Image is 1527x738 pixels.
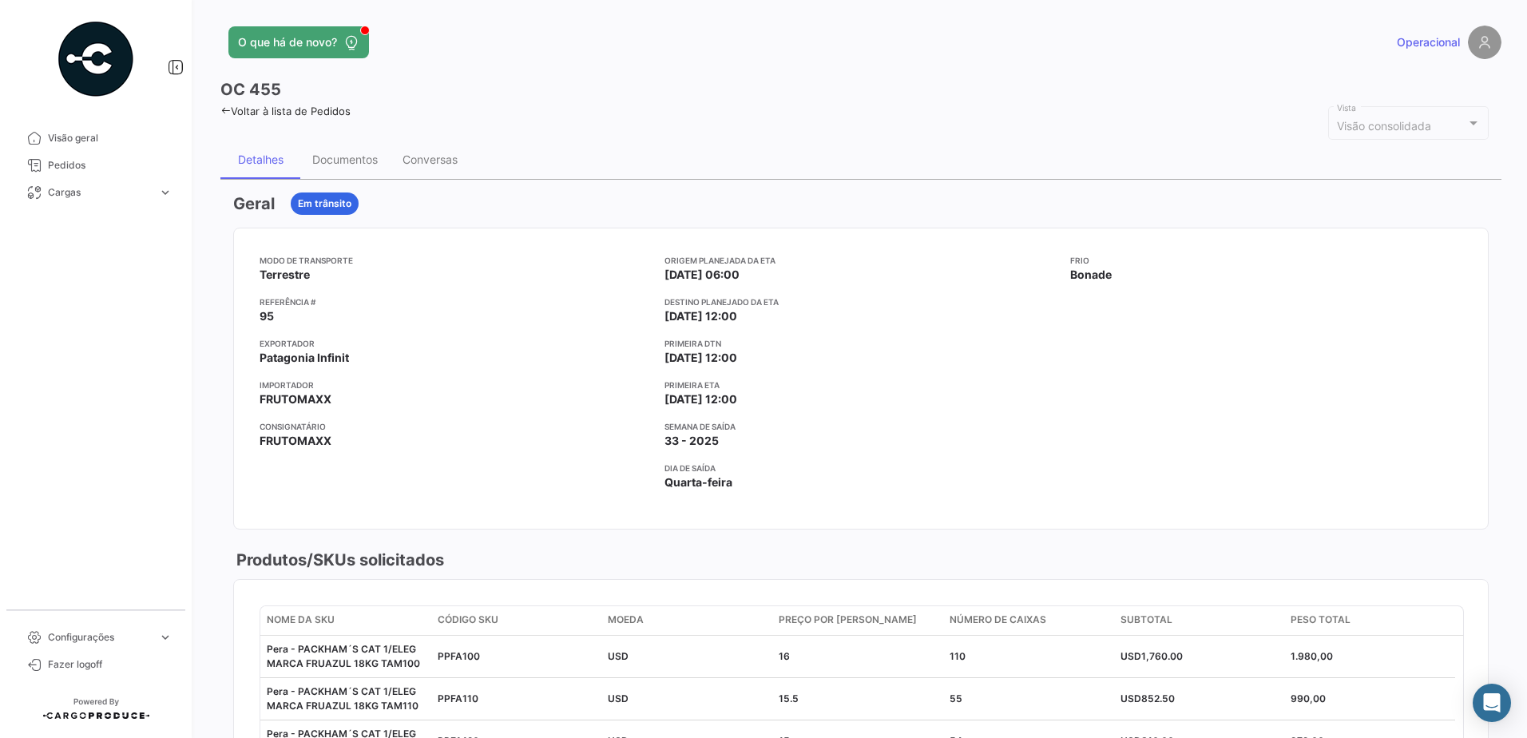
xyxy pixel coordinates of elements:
[260,308,274,324] span: 95
[48,158,173,173] span: Pedidos
[13,152,179,179] a: Pedidos
[1070,254,1462,267] app-card-info-title: Frio
[1397,34,1460,50] span: Operacional
[664,296,1057,308] app-card-info-title: Destino Planejado da ETA
[664,308,737,324] span: [DATE] 12:00
[664,462,1057,474] app-card-info-title: Dia de saída
[608,650,629,662] span: USD
[1141,692,1175,704] span: 852.50
[1473,684,1511,722] div: Abrir Intercom Messenger
[260,254,652,267] app-card-info-title: Modo de Transporte
[158,185,173,200] span: expand_more
[1337,119,1431,133] mat-select-trigger: Visão consolidada
[220,105,351,117] a: Voltar à lista de Pedidos
[664,420,1057,433] app-card-info-title: Semana de saída
[438,692,478,704] span: PPFA110
[1291,692,1326,704] span: 990,00
[48,131,173,145] span: Visão geral
[48,185,152,200] span: Cargas
[267,643,420,669] span: Pera - PACKHAM´S CAT 1/ELEG MARCA FRUAZUL 18KG TAM100
[260,433,331,449] span: FRUTOMAXX
[608,692,629,704] span: USD
[228,26,369,58] button: O que há de novo?
[298,196,351,211] span: Em trânsito
[664,267,740,283] span: [DATE] 06:00
[779,650,790,662] span: 16
[233,549,444,571] h3: Produtos/SKUs solicitados
[950,692,1108,706] div: 55
[664,474,732,490] span: Quarta-feira
[1120,692,1141,704] span: USD
[158,630,173,645] span: expand_more
[260,391,331,407] span: FRUTOMAXX
[950,613,1046,627] span: Número de Caixas
[260,379,652,391] app-card-info-title: Importador
[260,350,349,366] span: Patagonia Infinit
[238,34,337,50] span: O que há de novo?
[238,153,284,166] div: Detalhes
[1141,650,1183,662] span: 1,760.00
[664,337,1057,350] app-card-info-title: Primeira DTN
[1120,613,1172,627] span: Subtotal
[1291,650,1333,662] span: 1.980,00
[1468,26,1501,59] img: placeholder-user.png
[950,649,1108,664] div: 110
[267,613,335,627] span: Nome da SKU
[233,192,275,215] h3: Geral
[664,433,719,449] span: 33 - 2025
[431,606,602,635] datatable-header-cell: Código SKU
[608,613,644,627] span: Moeda
[779,692,799,704] span: 15.5
[664,350,737,366] span: [DATE] 12:00
[664,254,1057,267] app-card-info-title: Origem planejada da ETA
[13,125,179,152] a: Visão geral
[260,267,310,283] span: Terrestre
[1070,267,1112,283] span: Bonade
[267,685,418,712] span: Pera - PACKHAM´S CAT 1/ELEG MARCA FRUAZUL 18KG TAM110
[260,337,652,350] app-card-info-title: Exportador
[779,613,917,627] span: Preço por [PERSON_NAME]
[56,19,136,99] img: powered-by.png
[260,296,652,308] app-card-info-title: Referência #
[48,657,173,672] span: Fazer logoff
[403,153,458,166] div: Conversas
[601,606,772,635] datatable-header-cell: Moeda
[260,606,431,635] datatable-header-cell: Nome da SKU
[438,613,498,627] span: Código SKU
[664,379,1057,391] app-card-info-title: Primeira ETA
[220,78,281,101] h3: OC 455
[260,420,652,433] app-card-info-title: Consignatário
[1120,650,1141,662] span: USD
[1291,613,1351,627] span: Peso Total
[312,153,378,166] div: Documentos
[438,650,480,662] span: PPFA100
[48,630,152,645] span: Configurações
[664,391,737,407] span: [DATE] 12:00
